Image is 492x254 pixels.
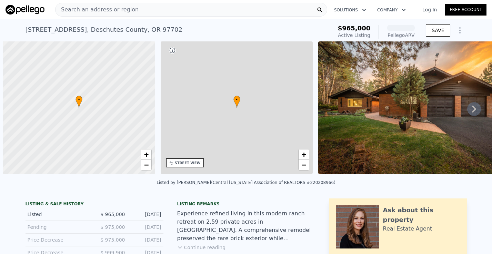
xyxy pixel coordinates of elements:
[28,211,89,218] div: Listed
[141,149,151,160] a: Zoom in
[131,236,161,243] div: [DATE]
[372,4,411,16] button: Company
[76,97,82,103] span: •
[141,160,151,170] a: Zoom out
[100,224,125,230] span: $ 975,000
[453,23,467,37] button: Show Options
[144,160,148,169] span: −
[338,32,370,38] span: Active Listing
[302,150,306,159] span: +
[144,150,148,159] span: +
[177,209,315,243] div: Experience refined living in this modern ranch retreat on 2.59 private acres in [GEOGRAPHIC_DATA]...
[175,160,201,166] div: STREET VIEW
[28,236,89,243] div: Price Decrease
[26,201,163,208] div: LISTING & SALE HISTORY
[414,6,445,13] a: Log In
[233,97,240,103] span: •
[338,25,371,32] span: $965,000
[387,32,415,39] div: Pellego ARV
[302,160,306,169] span: −
[177,244,226,251] button: Continue reading
[426,24,450,37] button: SAVE
[233,96,240,108] div: •
[28,224,89,231] div: Pending
[445,4,486,16] a: Free Account
[299,149,309,160] a: Zoom in
[157,180,335,185] div: Listed by [PERSON_NAME] (Central [US_STATE] Association of REALTORS #220208966)
[56,6,139,14] span: Search an address or region
[26,25,182,35] div: [STREET_ADDRESS] , Deschutes County , OR 97702
[6,5,44,14] img: Pellego
[177,201,315,207] div: Listing remarks
[383,225,432,233] div: Real Estate Agent
[329,4,372,16] button: Solutions
[383,205,460,225] div: Ask about this property
[131,224,161,231] div: [DATE]
[100,237,125,243] span: $ 975,000
[299,160,309,170] a: Zoom out
[131,211,161,218] div: [DATE]
[100,212,125,217] span: $ 965,000
[76,96,82,108] div: •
